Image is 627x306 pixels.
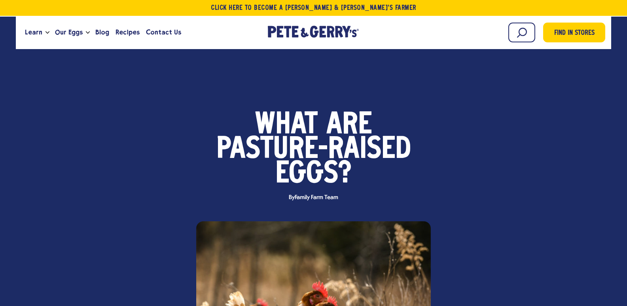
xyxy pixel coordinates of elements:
[86,31,90,34] button: Open the dropdown menu for Our Eggs
[295,194,338,201] span: Family Farm Team
[92,22,112,43] a: Blog
[326,113,372,138] span: are
[543,23,605,42] a: Find in Stores
[554,28,595,39] span: Find in Stores
[508,23,535,42] input: Search
[52,22,86,43] a: Our Eggs
[285,195,342,201] span: By
[95,27,109,37] span: Blog
[25,27,42,37] span: Learn
[116,27,140,37] span: Recipes
[143,22,184,43] a: Contact Us
[45,31,49,34] button: Open the dropdown menu for Learn
[255,113,318,138] span: What
[216,138,411,162] span: Pasture-Raised
[55,27,83,37] span: Our Eggs
[112,22,143,43] a: Recipes
[22,22,45,43] a: Learn
[275,162,352,187] span: Eggs?
[146,27,181,37] span: Contact Us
